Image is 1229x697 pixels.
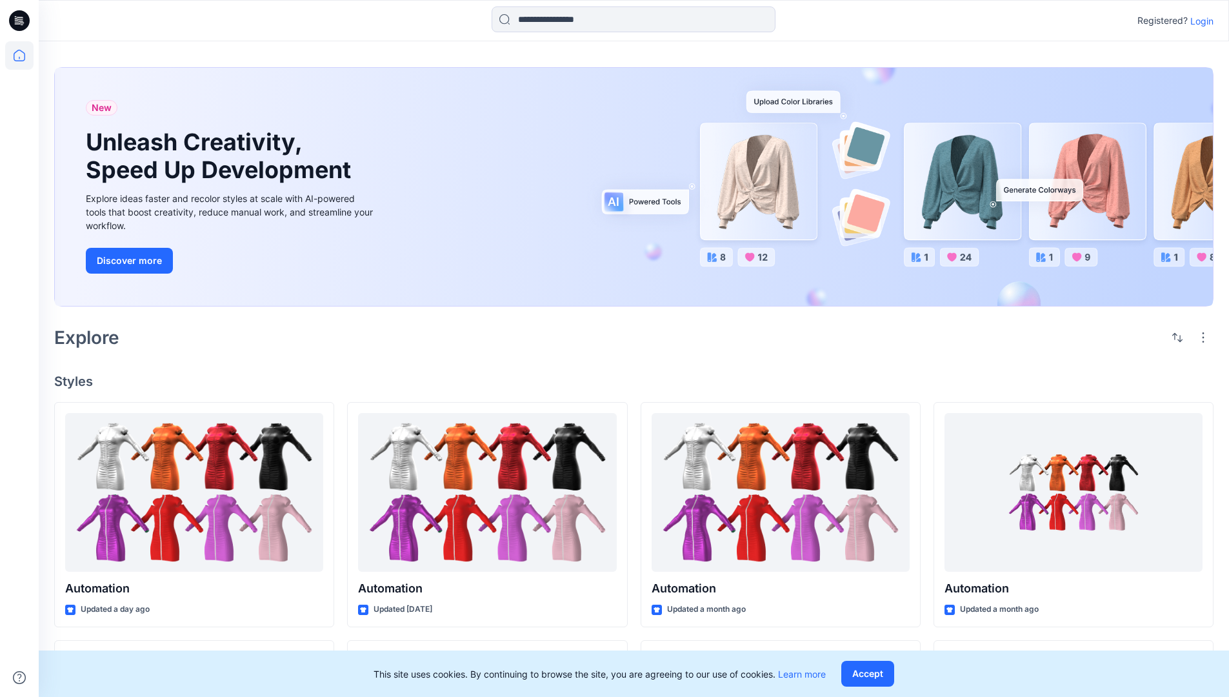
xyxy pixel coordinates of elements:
[667,603,746,616] p: Updated a month ago
[86,248,376,274] a: Discover more
[86,192,376,232] div: Explore ideas faster and recolor styles at scale with AI-powered tools that boost creativity, red...
[374,667,826,681] p: This site uses cookies. By continuing to browse the site, you are agreeing to our use of cookies.
[92,100,112,116] span: New
[778,669,826,680] a: Learn more
[65,580,323,598] p: Automation
[358,413,616,572] a: Automation
[358,580,616,598] p: Automation
[86,128,357,184] h1: Unleash Creativity, Speed Up Development
[960,603,1039,616] p: Updated a month ago
[944,580,1203,598] p: Automation
[65,413,323,572] a: Automation
[54,327,119,348] h2: Explore
[81,603,150,616] p: Updated a day ago
[374,603,432,616] p: Updated [DATE]
[1137,13,1188,28] p: Registered?
[652,580,910,598] p: Automation
[652,413,910,572] a: Automation
[1190,14,1214,28] p: Login
[54,374,1214,389] h4: Styles
[86,248,173,274] button: Discover more
[841,661,894,687] button: Accept
[944,413,1203,572] a: Automation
